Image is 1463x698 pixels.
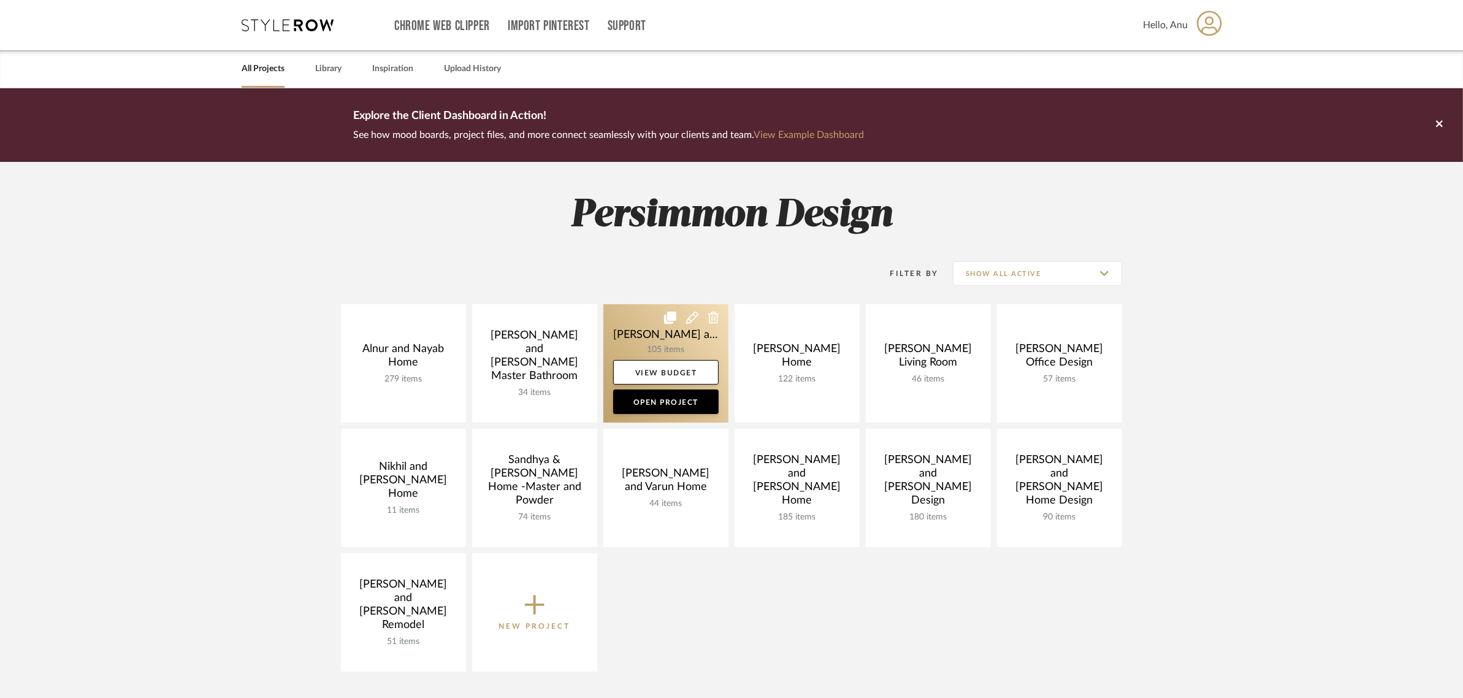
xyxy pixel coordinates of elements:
[613,360,719,385] a: View Budget
[475,126,985,144] p: See how mood boards, project files, and more connect seamlessly with your clients and team.
[1143,18,1188,33] span: Hello, Anu
[444,61,501,77] a: Upload History
[876,342,981,374] div: [PERSON_NAME] Living Room
[613,499,719,509] div: 44 items
[874,267,939,280] div: Filter By
[472,553,597,672] button: New Project
[876,374,981,385] div: 46 items
[351,578,456,637] div: [PERSON_NAME] and [PERSON_NAME] Remodel
[290,193,1173,239] h2: Persimmon Design
[613,467,719,499] div: [PERSON_NAME] and Varun Home
[482,512,587,523] div: 74 items
[1007,453,1112,512] div: [PERSON_NAME] and [PERSON_NAME] Home Design
[351,374,456,385] div: 279 items
[613,389,719,414] a: Open Project
[372,61,413,77] a: Inspiration
[351,505,456,516] div: 11 items
[1007,342,1112,374] div: [PERSON_NAME] Office Design
[744,453,850,512] div: [PERSON_NAME] and [PERSON_NAME] Home
[876,512,981,523] div: 180 items
[351,460,456,505] div: Nikhil and [PERSON_NAME] Home
[482,329,587,388] div: [PERSON_NAME] and [PERSON_NAME] Master Bathroom
[482,388,587,398] div: 34 items
[499,620,571,632] p: New Project
[1007,512,1112,523] div: 90 items
[482,453,587,512] div: Sandhya & [PERSON_NAME] Home -Master and Powder
[608,21,646,31] a: Support
[744,342,850,374] div: [PERSON_NAME] Home
[394,21,490,31] a: Chrome Web Clipper
[242,61,285,77] a: All Projects
[875,130,985,140] a: View Example Dashboard
[876,453,981,512] div: [PERSON_NAME] and [PERSON_NAME] Design
[351,637,456,647] div: 51 items
[351,342,456,374] div: Alnur and Nayab Home
[341,91,462,159] img: d5d033c5-7b12-40c2-a960-1ecee1989c38.png
[744,374,850,385] div: 122 items
[1007,374,1112,385] div: 57 items
[315,61,342,77] a: Library
[508,21,590,31] a: Import Pinterest
[475,107,985,126] p: Explore the Client Dashboard in Action!
[744,512,850,523] div: 185 items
